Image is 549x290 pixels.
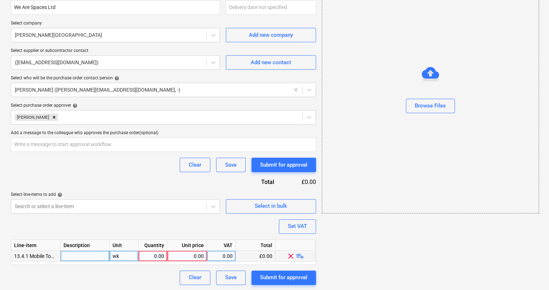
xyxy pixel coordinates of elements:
[56,192,62,197] span: help
[251,271,316,285] button: Submit for approval
[180,271,210,285] button: Clear
[139,240,167,251] div: Quantity
[14,253,62,259] span: 13.4.1 Mobile Towers
[279,219,316,234] button: Set VAT
[207,240,236,251] div: VAT
[110,240,139,251] div: Unit
[110,251,139,262] div: wk
[210,251,233,262] div: 0.00
[216,271,246,285] button: Save
[11,130,316,136] div: Add a message to the colleague who approves the purchase order (optional)
[286,251,295,260] span: clear
[251,58,291,67] div: Add new contact
[415,101,446,110] div: Browse Files
[251,158,316,172] button: Submit for approval
[226,199,316,214] button: Select in bulk
[260,273,307,282] div: Submit for approval
[226,28,316,42] button: Add new company
[236,251,276,262] div: £0.00
[11,137,316,152] input: Write a message to start approval workflow
[15,114,50,121] div: [PERSON_NAME]
[513,255,549,290] iframe: Chat Widget
[226,55,316,70] button: Add new contact
[11,21,220,28] p: Select company
[288,221,307,231] div: Set VAT
[113,76,119,81] span: help
[236,240,276,251] div: Total
[180,158,210,172] button: Clear
[11,240,61,251] div: Line-item
[61,240,110,251] div: Description
[141,251,164,262] div: 0.00
[11,192,220,198] div: Select line-items to add
[216,158,246,172] button: Save
[260,160,307,170] div: Submit for approval
[11,48,220,55] p: Select supplier or subcontractor contact
[296,251,304,260] span: playlist_add
[225,160,237,170] div: Save
[167,240,207,251] div: Unit price
[226,0,316,15] input: Delivery date not specified
[11,103,316,109] div: Select purchase order approver
[225,273,237,282] div: Save
[286,178,316,186] div: £0.00
[249,30,293,40] div: Add new company
[50,114,58,121] div: Remove Neil Worstenholme
[11,0,220,15] input: Delivery address
[222,178,286,186] div: Total
[189,273,201,282] div: Clear
[255,201,287,211] div: Select in bulk
[406,98,455,113] button: Browse Files
[170,251,204,262] div: 0.00
[189,160,201,170] div: Clear
[11,75,316,81] div: Select who will be the purchase order contact person
[71,103,78,108] span: help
